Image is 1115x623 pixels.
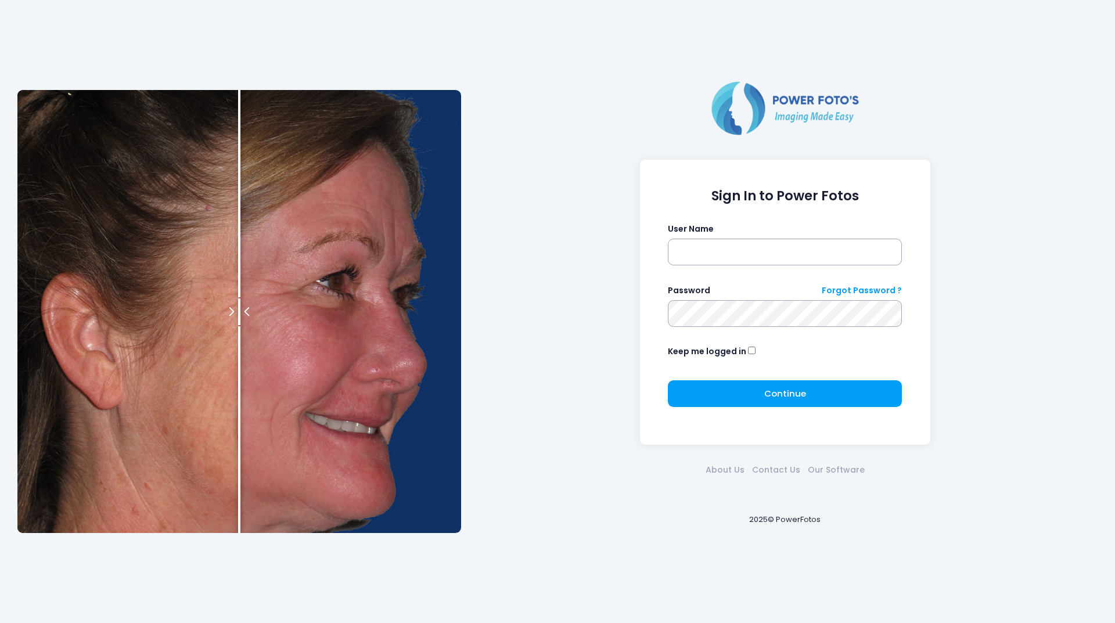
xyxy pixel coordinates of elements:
h1: Sign In to Power Fotos [668,188,902,204]
label: User Name [668,223,714,235]
a: Our Software [804,464,868,476]
a: About Us [702,464,748,476]
button: Continue [668,380,902,407]
a: Contact Us [748,464,804,476]
label: Password [668,285,710,297]
a: Forgot Password ? [822,285,902,297]
span: Continue [764,387,806,399]
label: Keep me logged in [668,345,746,358]
div: 2025© PowerFotos [472,495,1098,544]
img: Logo [707,79,864,137]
